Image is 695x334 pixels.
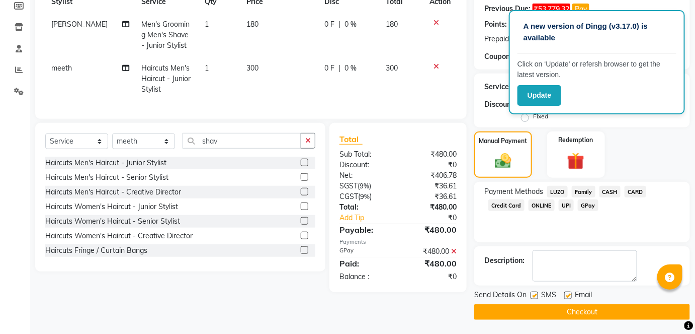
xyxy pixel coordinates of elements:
[45,231,193,241] div: Haircuts Women's Haircut - Creative Director
[332,246,398,257] div: GPay
[398,149,464,160] div: ₹480.00
[572,186,595,197] span: Family
[409,213,464,223] div: ₹0
[484,255,525,266] div: Description:
[344,63,357,74] span: 0 %
[45,245,147,256] div: Haircuts Fringe / Curtain Bangs
[562,151,590,172] img: _gift.svg
[360,182,369,190] span: 9%
[529,199,555,211] span: ONLINE
[324,19,334,30] span: 0 F
[524,21,670,43] p: A new version of Dingg (v3.17.0) is available
[45,158,166,168] div: Haircuts Men's Haircut - Junior Stylist
[45,216,180,227] div: Haircuts Women's Haircut - Senior Stylist
[398,191,464,202] div: ₹36.61
[398,246,464,257] div: ₹480.00
[332,181,398,191] div: ( )
[484,34,509,44] span: Prepaid
[484,186,543,197] span: Payment Methods
[142,63,191,94] span: Haircuts Men's Haircut - Junior Stylist
[474,290,527,302] span: Send Details On
[45,187,181,197] div: Haircuts Men's Haircut - Creative Director
[533,112,548,121] label: Fixed
[205,20,209,29] span: 1
[517,59,676,80] p: Click on ‘Update’ or refersh browser to get the latest version.
[360,192,370,201] span: 9%
[398,170,464,181] div: ₹406.78
[332,213,409,223] a: Add Tip
[398,272,464,282] div: ₹0
[344,19,357,30] span: 0 %
[339,238,457,246] div: Payments
[517,85,561,106] button: Update
[398,202,464,213] div: ₹480.00
[398,181,464,191] div: ₹36.61
[332,160,398,170] div: Discount:
[488,199,525,211] span: Credit Card
[484,51,550,62] div: Coupon Code
[559,136,593,145] label: Redemption
[578,199,598,211] span: GPay
[51,63,72,73] span: meeth
[386,63,398,73] span: 300
[332,272,398,282] div: Balance :
[332,191,398,202] div: ( )
[484,19,507,30] div: Points:
[246,20,258,29] span: 180
[142,20,190,50] span: Men's Grooming Men's Shave - Junior Stylist
[339,181,358,190] span: SGST
[625,186,646,197] span: CARD
[490,152,516,171] img: _cash.svg
[479,137,527,146] label: Manual Payment
[338,63,340,74] span: |
[51,20,108,29] span: [PERSON_NAME]
[45,202,178,212] div: Haircuts Women's Haircut - Junior Stylist
[339,192,358,201] span: CGST
[398,257,464,270] div: ₹480.00
[484,82,530,92] div: Service Total:
[533,4,570,15] span: ₹53,779.32
[541,290,556,302] span: SMS
[332,202,398,213] div: Total:
[547,186,568,197] span: LUZO
[332,257,398,270] div: Paid:
[332,170,398,181] div: Net:
[572,4,589,15] button: Pay
[332,149,398,160] div: Sub Total:
[474,304,690,320] button: Checkout
[246,63,258,73] span: 300
[205,63,209,73] span: 1
[484,4,531,15] div: Previous Due:
[484,99,515,110] div: Discount:
[45,172,168,183] div: Haircuts Men's Haircut - Senior Stylist
[559,199,574,211] span: UPI
[599,186,621,197] span: CASH
[575,290,592,302] span: Email
[183,133,301,149] input: Search or Scan
[398,160,464,170] div: ₹0
[386,20,398,29] span: 180
[398,224,464,236] div: ₹480.00
[339,134,363,145] span: Total
[332,224,398,236] div: Payable:
[338,19,340,30] span: |
[324,63,334,74] span: 0 F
